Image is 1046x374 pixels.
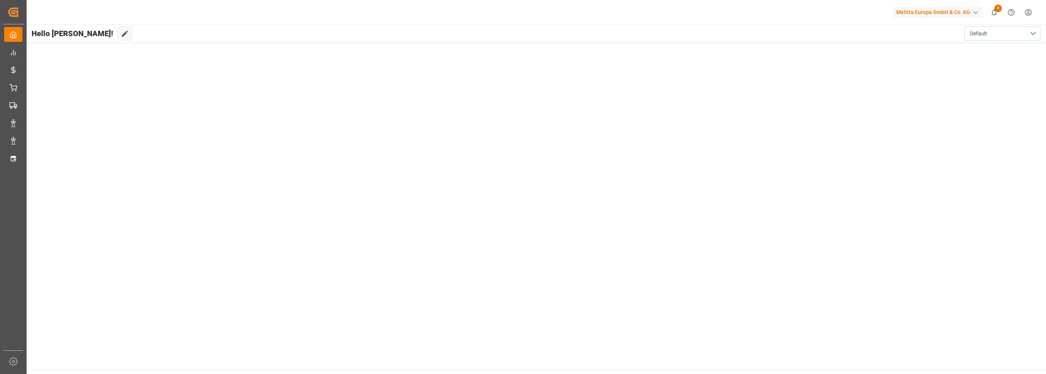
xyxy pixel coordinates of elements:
[986,4,1003,21] button: show 4 new notifications
[893,7,983,18] div: Melitta Europa GmbH & Co. KG
[994,5,1002,12] span: 4
[964,26,1040,41] button: open menu
[893,5,986,19] button: Melitta Europa GmbH & Co. KG
[970,30,987,38] span: Default
[1003,4,1020,21] button: Help Center
[32,26,113,41] span: Hello [PERSON_NAME]!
